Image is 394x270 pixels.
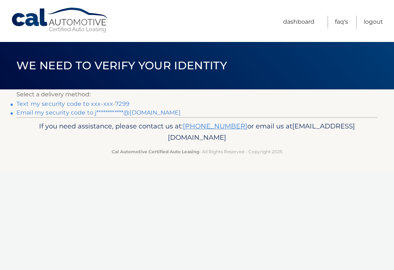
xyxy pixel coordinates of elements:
[27,148,367,155] p: - All Rights Reserved - Copyright 2025
[335,16,348,28] a: FAQ's
[112,149,199,154] strong: Cal Automotive Certified Auto Leasing
[16,59,227,72] span: We need to verify your identity
[11,7,109,33] a: Cal Automotive
[16,100,130,107] a: Text my security code to xxx-xxx-7299
[27,120,367,144] p: If you need assistance, please contact us at: or email us at
[283,16,314,28] a: Dashboard
[183,122,247,130] a: [PHONE_NUMBER]
[364,16,383,28] a: Logout
[16,89,378,100] p: Select a delivery method:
